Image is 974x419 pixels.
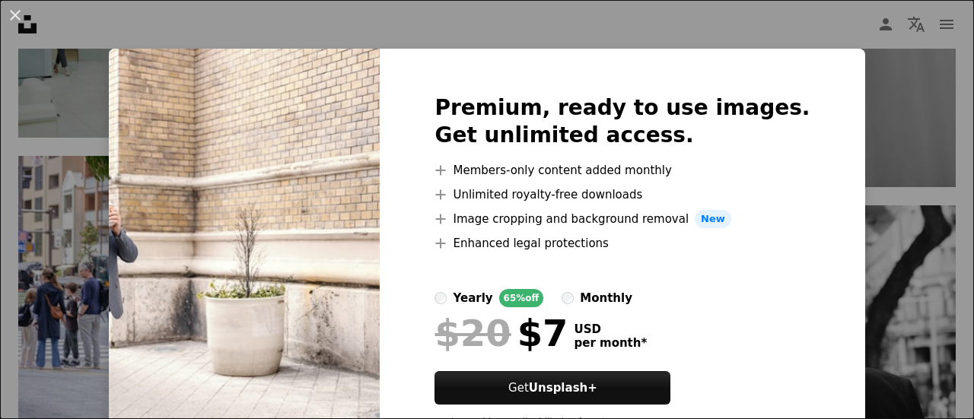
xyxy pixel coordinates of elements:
[434,210,810,228] li: Image cropping and background removal
[562,292,574,304] input: monthly
[453,289,492,307] div: yearly
[434,292,447,304] input: yearly65%off
[580,289,632,307] div: monthly
[434,161,810,179] li: Members-only content added monthly
[434,313,511,353] span: $20
[434,186,810,204] li: Unlimited royalty-free downloads
[434,234,810,252] li: Enhanced legal protections
[499,289,544,307] div: 65% off
[574,336,647,350] span: per month *
[434,94,810,149] h2: Premium, ready to use images. Get unlimited access.
[529,381,597,395] strong: Unsplash+
[434,313,568,353] div: $7
[434,371,670,405] button: GetUnsplash+
[695,210,731,228] span: New
[574,322,647,336] span: USD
